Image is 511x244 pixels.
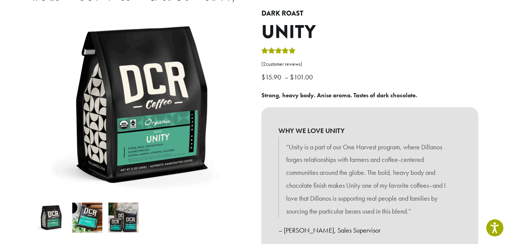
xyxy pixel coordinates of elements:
p: “Unity is a part of our One Harvest program, where Dillanos forges relationships with farmers and... [286,141,454,218]
span: $ [290,73,294,81]
bdi: 15.90 [261,73,283,81]
div: Rated 5.00 out of 5 [261,46,296,58]
span: $ [261,73,265,81]
a: (2customer reviews) [261,60,478,68]
h4: Dark Roast [261,10,478,18]
span: – [285,73,288,81]
img: Unity - Image 3 [108,203,138,233]
img: Unity - Image 2 [72,203,102,233]
img: Unity [36,203,66,233]
p: – [PERSON_NAME], Sales Supervisor [279,224,461,237]
span: 2 [263,61,266,67]
h1: Unity [261,21,478,43]
bdi: 101.00 [290,73,315,81]
b: Strong, heavy body. Anise aroma. Tastes of dark chocolate. [261,91,417,99]
b: WHY WE LOVE UNITY [279,124,461,137]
